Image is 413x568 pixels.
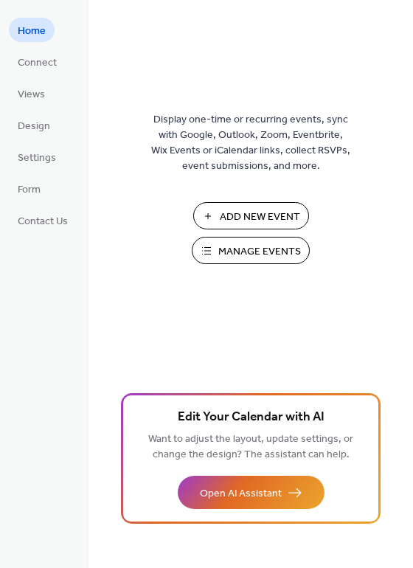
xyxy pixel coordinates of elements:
span: Want to adjust the layout, update settings, or change the design? The assistant can help. [148,429,353,465]
a: Home [9,18,55,42]
span: Edit Your Calendar with AI [178,407,324,428]
a: Form [9,176,49,201]
a: Design [9,113,59,137]
span: Open AI Assistant [200,486,282,502]
span: Views [18,87,45,103]
a: Settings [9,145,65,169]
span: Home [18,24,46,39]
span: Add New Event [220,209,300,225]
a: Views [9,81,54,105]
a: Contact Us [9,208,77,232]
button: Open AI Assistant [178,476,324,509]
span: Settings [18,150,56,166]
span: Display one-time or recurring events, sync with Google, Outlook, Zoom, Eventbrite, Wix Events or ... [151,112,350,174]
span: Contact Us [18,214,68,229]
a: Connect [9,49,66,74]
span: Design [18,119,50,134]
span: Manage Events [218,244,301,260]
button: Add New Event [193,202,309,229]
button: Manage Events [192,237,310,264]
span: Connect [18,55,57,71]
span: Form [18,182,41,198]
